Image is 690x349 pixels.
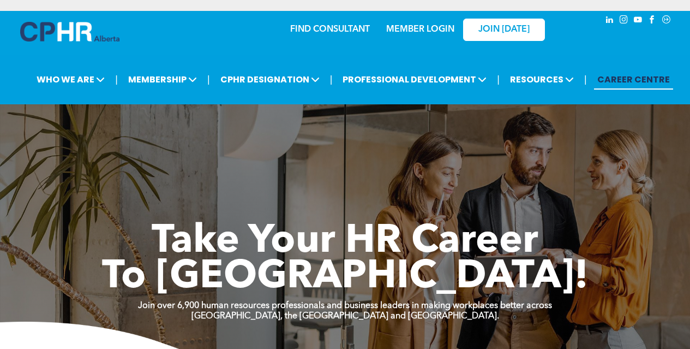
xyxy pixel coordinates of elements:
li: | [497,68,500,91]
li: | [115,68,118,91]
a: CAREER CENTRE [594,69,673,90]
span: WHO WE ARE [33,69,108,90]
span: To [GEOGRAPHIC_DATA]! [102,258,589,297]
a: JOIN [DATE] [463,19,545,41]
li: | [330,68,333,91]
a: instagram [618,14,630,28]
li: | [207,68,210,91]
span: PROFESSIONAL DEVELOPMENT [339,69,490,90]
a: MEMBER LOGIN [386,25,454,34]
a: Social network [661,14,673,28]
img: A blue and white logo for cp alberta [20,22,119,42]
a: facebook [646,14,658,28]
li: | [584,68,587,91]
a: linkedin [604,14,616,28]
span: MEMBERSHIP [125,69,200,90]
a: youtube [632,14,644,28]
span: Take Your HR Career [152,222,538,262]
span: RESOURCES [507,69,577,90]
span: JOIN [DATE] [478,25,530,35]
strong: Join over 6,900 human resources professionals and business leaders in making workplaces better ac... [138,301,552,310]
strong: [GEOGRAPHIC_DATA], the [GEOGRAPHIC_DATA] and [GEOGRAPHIC_DATA]. [191,312,499,321]
a: FIND CONSULTANT [290,25,370,34]
span: CPHR DESIGNATION [217,69,323,90]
